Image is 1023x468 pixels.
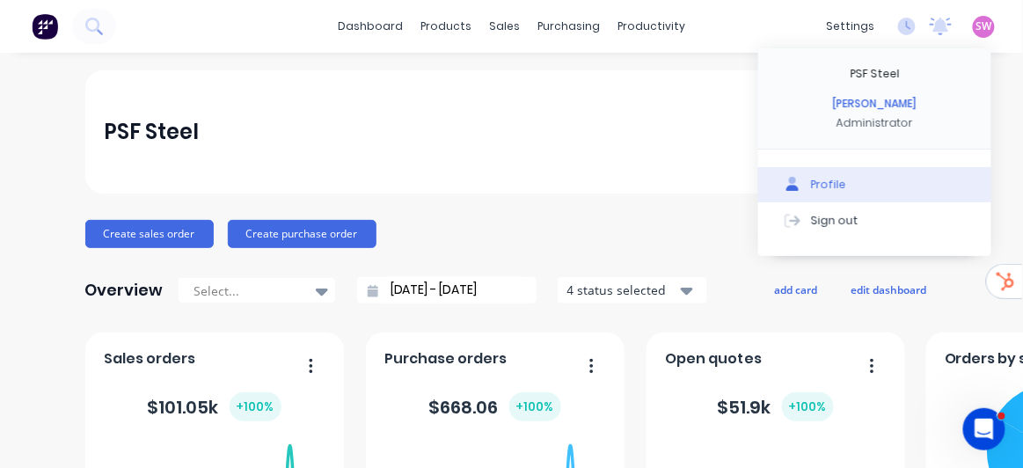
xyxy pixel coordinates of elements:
iframe: Intercom live chat [963,408,1005,450]
span: Open quotes [665,348,762,369]
div: settings [818,13,884,40]
button: Create purchase order [228,220,376,248]
div: + 100 % [230,392,281,421]
div: $ 668.06 [429,392,561,421]
button: Sign out [758,202,991,238]
div: sales [480,13,529,40]
span: Sales orders [104,348,195,369]
div: Administrator [837,115,913,131]
button: add card [764,278,829,301]
div: productivity [609,13,694,40]
div: products [412,13,480,40]
button: Create sales order [85,220,214,248]
div: $ 51.9k [718,392,834,421]
button: Profile [758,167,991,202]
div: $ 101.05k [148,392,281,421]
div: Profile [811,177,846,193]
div: PSF Steel [851,66,900,82]
div: PSF Steel [104,114,199,150]
div: Sign out [811,212,859,228]
div: + 100 % [782,392,834,421]
div: [PERSON_NAME] [833,96,917,112]
div: purchasing [529,13,609,40]
a: dashboard [329,13,412,40]
div: + 100 % [509,392,561,421]
button: 4 status selected [558,277,707,303]
button: edit dashboard [840,278,939,301]
div: 4 status selected [567,281,678,299]
img: Factory [32,13,58,40]
span: SW [976,18,992,34]
div: Overview [85,273,164,308]
span: Purchase orders [384,348,507,369]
